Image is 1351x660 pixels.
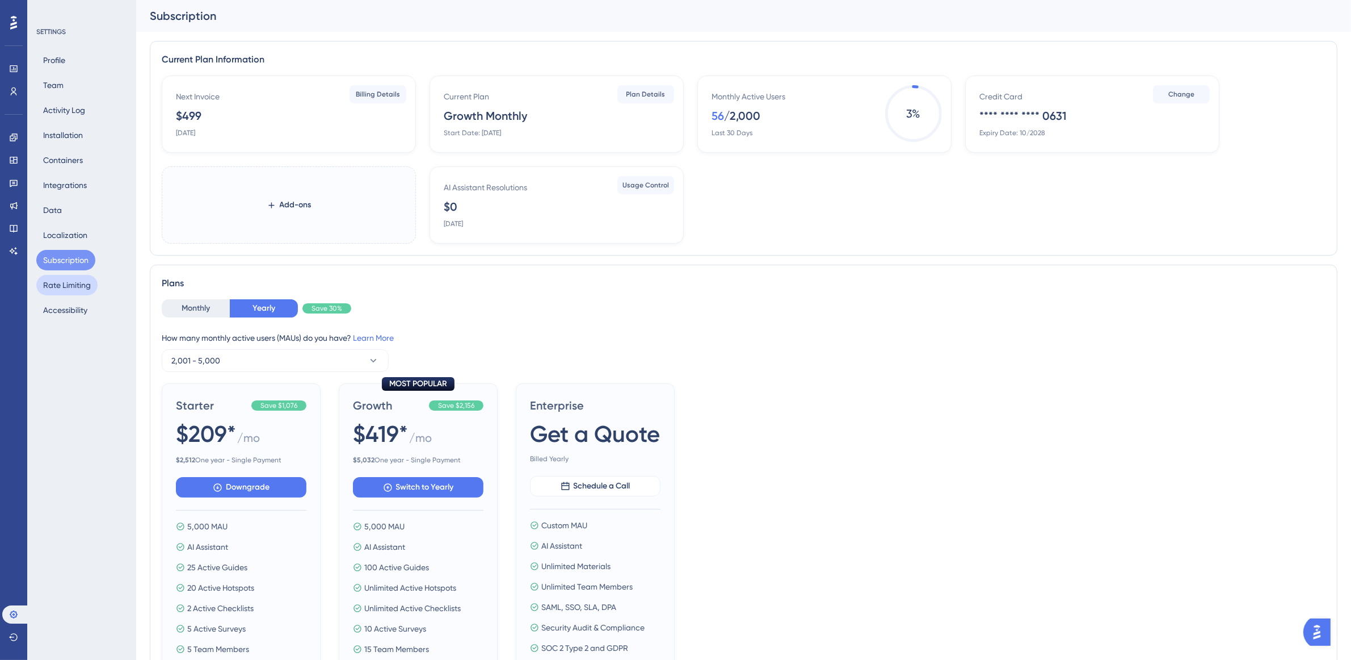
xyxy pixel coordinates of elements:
div: Subscription [150,8,1309,24]
span: 2 Active Checklists [187,601,254,615]
div: [DATE] [176,128,195,137]
button: Yearly [230,299,298,318]
span: 15 Team Members [364,642,429,656]
div: / 2,000 [724,108,760,124]
span: 5 Active Surveys [187,622,246,636]
span: Plan Details [626,90,666,99]
span: Schedule a Call [574,479,630,493]
span: Unlimited Materials [541,559,611,573]
span: Change [1168,90,1194,99]
div: [DATE] [444,219,463,228]
span: 2,001 - 5,000 [171,354,220,367]
button: Accessibility [36,300,94,320]
button: Localization [36,225,94,245]
div: How many monthly active users (MAUs) do you have? [162,331,1325,345]
div: $499 [176,108,201,124]
span: $209* [176,418,236,450]
div: Current Plan Information [162,53,1325,66]
button: Billing Details [350,85,406,103]
span: 10 Active Surveys [364,622,426,636]
div: Current Plan [444,90,489,103]
span: Usage Control [622,181,669,190]
div: Credit Card [979,90,1022,103]
span: 20 Active Hotspots [187,581,254,595]
span: Unlimited Active Checklists [364,601,461,615]
span: 25 Active Guides [187,561,247,574]
button: Integrations [36,175,94,195]
span: Billing Details [356,90,400,99]
button: Profile [36,50,72,70]
span: Enterprise [530,398,660,413]
button: Plan Details [617,85,674,103]
button: Subscription [36,250,95,270]
button: Installation [36,125,90,145]
button: Data [36,200,69,220]
div: AI Assistant Resolutions [444,181,527,194]
span: Custom MAU [541,519,587,532]
span: AI Assistant [364,540,405,554]
button: Rate Limiting [36,275,98,295]
span: Get a Quote [530,418,660,450]
span: Downgrade [226,481,270,494]
button: Monthly [162,299,230,318]
button: Containers [36,150,90,170]
span: AI Assistant [541,539,582,553]
span: 100 Active Guides [364,561,429,574]
div: Expiry Date: 10/2028 [979,128,1045,137]
span: AI Assistant [187,540,228,554]
span: Add-ons [280,198,312,212]
span: One year - Single Payment [353,456,483,465]
button: Downgrade [176,477,306,498]
button: Usage Control [617,176,674,194]
div: $0 [444,199,457,215]
span: / mo [409,430,432,451]
span: Unlimited Active Hotspots [364,581,456,595]
span: One year - Single Payment [176,456,306,465]
span: 5 Team Members [187,642,249,656]
button: 2,001 - 5,000 [162,349,389,372]
div: 56 [712,108,724,124]
button: Team [36,75,70,95]
div: SETTINGS [36,27,128,36]
span: / mo [237,430,260,451]
div: Next Invoice [176,90,220,103]
span: 5,000 MAU [187,520,228,533]
span: SAML, SSO, SLA, DPA [541,600,616,614]
span: SOC 2 Type 2 and GDPR [541,641,628,655]
span: Billed Yearly [530,454,660,463]
span: Security Audit & Compliance [541,621,645,634]
span: Switch to Yearly [396,481,454,494]
div: MOST POPULAR [382,377,454,391]
div: Growth Monthly [444,108,527,124]
span: Save $1,076 [260,401,297,410]
button: Switch to Yearly [353,477,483,498]
b: $ 2,512 [176,456,195,464]
button: Activity Log [36,100,92,120]
button: Add-ons [249,195,330,215]
span: Save $2,156 [438,401,474,410]
button: Change [1153,85,1210,103]
iframe: UserGuiding AI Assistant Launcher [1303,615,1337,649]
span: Save 30% [312,304,342,313]
span: $419* [353,418,408,450]
span: 5,000 MAU [364,520,405,533]
span: Unlimited Team Members [541,580,633,594]
span: 3 % [885,85,942,142]
div: Monthly Active Users [712,90,785,103]
div: Start Date: [DATE] [444,128,501,137]
button: Schedule a Call [530,476,660,496]
span: Starter [176,398,247,413]
b: $ 5,032 [353,456,374,464]
div: Plans [162,277,1325,290]
div: Last 30 Days [712,128,752,137]
a: Learn More [353,333,394,342]
span: Growth [353,398,424,413]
